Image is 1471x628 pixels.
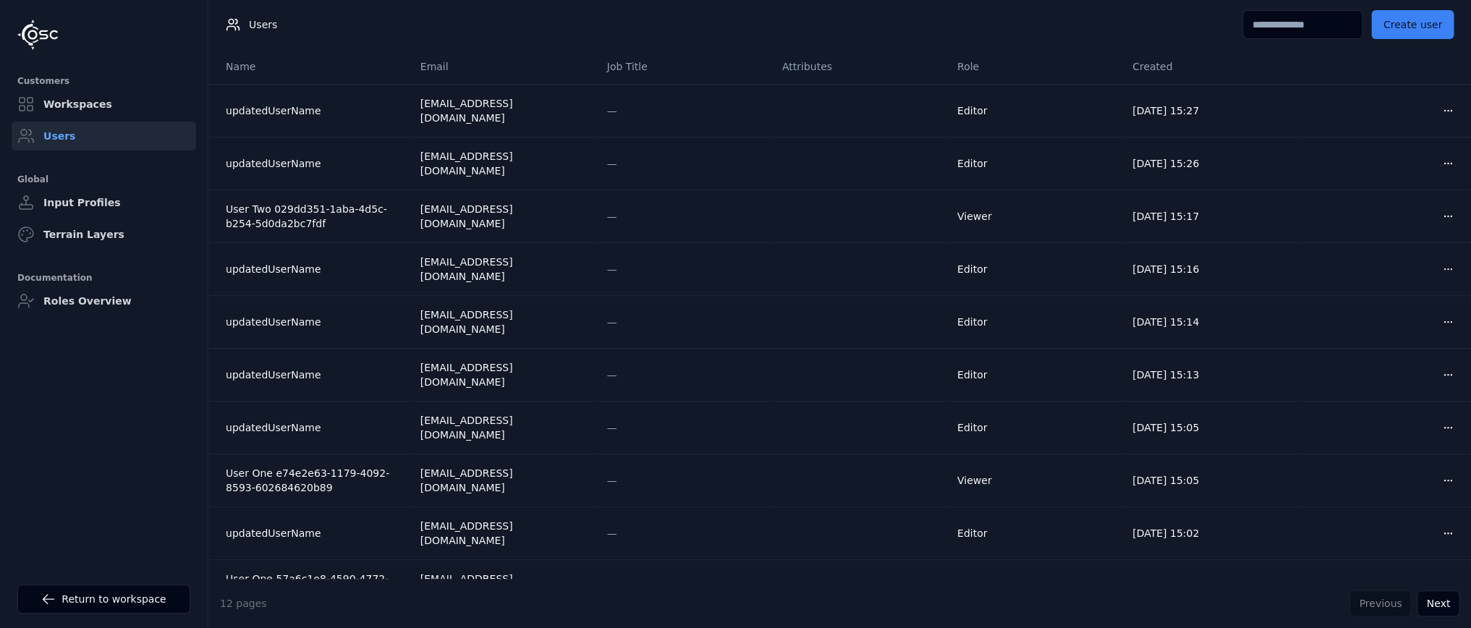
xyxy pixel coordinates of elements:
div: [DATE] 15:16 [1132,262,1284,276]
div: Customers [17,72,190,90]
span: Users [249,17,277,32]
div: [EMAIL_ADDRESS][DOMAIN_NAME] [420,96,584,125]
div: [DATE] 15:14 [1132,315,1284,329]
div: Editor [957,368,1109,382]
th: Attributes [771,49,946,84]
div: Viewer [957,209,1109,224]
div: [DATE] 15:02 [1132,579,1284,593]
div: Global [17,171,190,188]
a: updatedUserName [226,526,397,540]
div: Editor [957,262,1109,276]
div: [DATE] 15:17 [1132,209,1284,224]
div: [DATE] 15:02 [1132,526,1284,540]
a: Return to workspace [17,585,190,614]
div: [DATE] 15:05 [1132,473,1284,488]
a: updatedUserName [226,156,397,171]
div: Editor [957,315,1109,329]
th: Created [1121,49,1296,84]
a: User One e74e2e63-1179-4092-8593-602684620b89 [226,466,397,495]
div: [EMAIL_ADDRESS][DOMAIN_NAME] [420,307,584,336]
div: [DATE] 15:27 [1132,103,1284,118]
div: Viewer [957,579,1109,593]
div: Documentation [17,269,190,287]
a: User Two 029dd351-1aba-4d5c-b254-5d0da2bc7fdf [226,202,397,231]
div: Editor [957,526,1109,540]
th: Role [946,49,1121,84]
img: Logo [17,20,58,50]
div: [EMAIL_ADDRESS][DOMAIN_NAME] [420,572,584,601]
a: updatedUserName [226,103,397,118]
div: Editor [957,156,1109,171]
a: updatedUserName [226,315,397,329]
span: — [607,369,617,381]
a: updatedUserName [226,262,397,276]
span: — [607,105,617,116]
a: Users [12,122,196,150]
a: User One 57a6c1e8-4590-4772-a37a-312571fbeb45 [226,572,397,601]
a: Input Profiles [12,188,196,217]
span: — [607,422,617,433]
div: [DATE] 15:26 [1132,156,1284,171]
div: [EMAIL_ADDRESS][DOMAIN_NAME] [420,202,584,231]
button: Create user [1371,10,1454,39]
a: Roles Overview [12,287,196,315]
th: Email [409,49,595,84]
div: [DATE] 15:13 [1132,368,1284,382]
th: Name [208,49,409,84]
span: — [607,211,617,222]
div: Viewer [957,473,1109,488]
span: 12 pages [220,598,267,609]
div: [EMAIL_ADDRESS][DOMAIN_NAME] [420,255,584,284]
a: Terrain Layers [12,220,196,249]
button: Next [1417,590,1459,616]
span: — [607,158,617,169]
span: — [607,527,617,539]
span: — [607,316,617,328]
span: — [607,263,617,275]
div: [EMAIL_ADDRESS][DOMAIN_NAME] [420,360,584,389]
div: [EMAIL_ADDRESS][DOMAIN_NAME] [420,519,584,548]
a: updatedUserName [226,420,397,435]
div: [EMAIL_ADDRESS][DOMAIN_NAME] [420,149,584,178]
div: [EMAIL_ADDRESS][DOMAIN_NAME] [420,413,584,442]
th: Job Title [595,49,771,84]
div: [EMAIL_ADDRESS][DOMAIN_NAME] [420,466,584,495]
a: Workspaces [12,90,196,119]
span: — [607,475,617,486]
div: Editor [957,420,1109,435]
a: updatedUserName [226,368,397,382]
div: Editor [957,103,1109,118]
div: [DATE] 15:05 [1132,420,1284,435]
